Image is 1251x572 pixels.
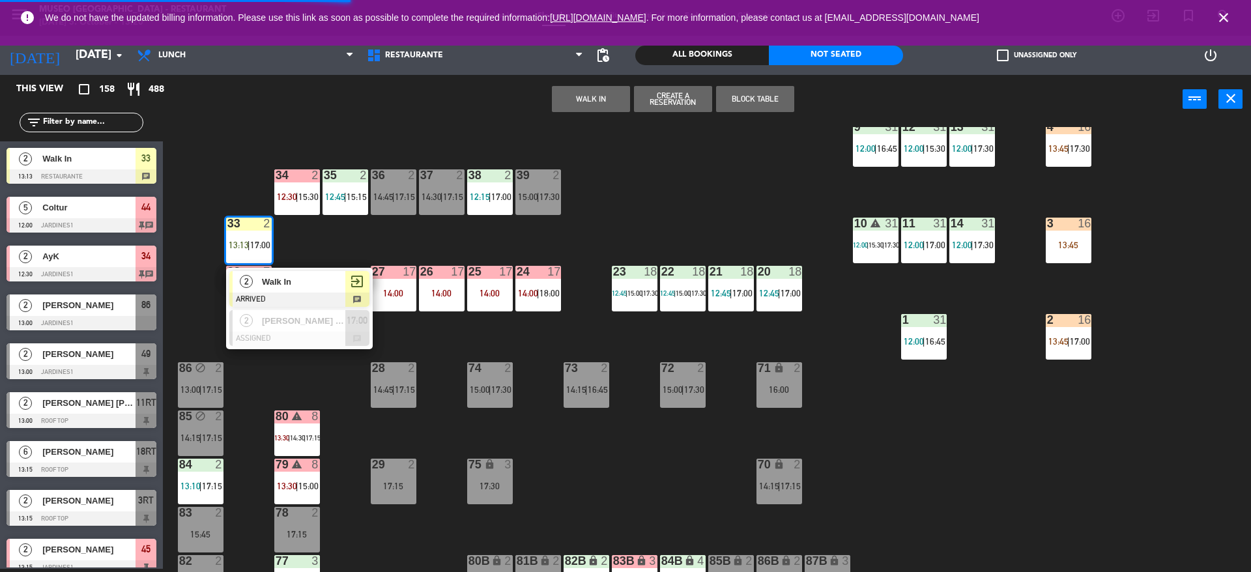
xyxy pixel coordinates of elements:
[451,266,464,278] div: 17
[601,555,609,567] div: 2
[923,143,925,154] span: |
[306,434,321,442] span: 17:15
[199,384,202,395] span: |
[277,481,297,491] span: 13:30
[215,459,223,470] div: 2
[195,410,206,422] i: block
[537,288,539,298] span: |
[697,555,705,567] div: 4
[923,336,925,347] span: |
[456,169,464,181] div: 2
[882,241,884,249] span: |
[759,481,779,491] span: 14:15
[952,143,972,154] span: 12:00
[732,288,753,298] span: 17:00
[99,82,115,97] span: 158
[676,289,691,297] span: 15:00
[344,192,347,202] span: |
[537,192,539,202] span: |
[420,266,421,278] div: 26
[141,541,151,557] span: 45
[1223,91,1239,106] i: close
[769,46,902,65] div: Not seated
[1078,218,1091,229] div: 16
[240,275,253,288] span: 2
[933,314,946,326] div: 31
[277,192,297,202] span: 12:30
[1203,48,1218,63] i: power_settings_new
[311,555,319,567] div: 3
[612,289,627,297] span: 12:45
[759,288,779,298] span: 12:45
[697,362,705,374] div: 2
[227,266,228,278] div: 32
[869,241,884,249] span: 15:30
[141,150,151,166] span: 33
[504,555,512,567] div: 2
[372,266,373,278] div: 27
[663,384,683,395] span: 15:00
[19,152,32,165] span: 2
[973,143,994,154] span: 17:30
[215,555,223,567] div: 2
[385,51,443,60] span: Restaurante
[885,218,898,229] div: 31
[291,410,302,422] i: warning
[19,446,32,459] span: 6
[981,218,994,229] div: 31
[854,121,855,133] div: 9
[952,240,972,250] span: 12:00
[613,266,614,278] div: 23
[298,481,319,491] span: 15:00
[854,218,855,229] div: 10
[360,169,367,181] div: 2
[42,298,136,312] span: [PERSON_NAME]
[773,459,784,470] i: lock
[180,433,201,443] span: 14:15
[646,12,979,23] a: . For more information, please contact us at [EMAIL_ADDRESS][DOMAIN_NAME]
[553,169,560,181] div: 2
[794,362,801,374] div: 2
[392,384,395,395] span: |
[42,115,143,130] input: Filter by name...
[794,459,801,470] div: 2
[372,362,373,374] div: 28
[42,201,136,214] span: Coltur
[491,555,502,566] i: lock
[419,289,465,298] div: 14:00
[372,169,373,181] div: 36
[588,555,599,566] i: lock
[997,50,1009,61] span: check_box_outline_blank
[634,86,712,112] button: Create a Reservation
[141,248,151,264] span: 34
[42,543,136,556] span: [PERSON_NAME]
[489,384,491,395] span: |
[19,397,32,410] span: 2
[499,266,512,278] div: 17
[262,314,345,328] span: [PERSON_NAME] [PERSON_NAME]
[491,192,511,202] span: 17:00
[1067,143,1070,154] span: |
[311,410,319,422] div: 8
[408,459,416,470] div: 2
[856,143,876,154] span: 12:00
[149,82,164,97] span: 488
[42,347,136,361] span: [PERSON_NAME]
[19,494,32,508] span: 2
[788,266,801,278] div: 18
[274,530,320,539] div: 17:15
[199,433,202,443] span: |
[885,121,898,133] div: 31
[661,555,662,567] div: 84B
[202,384,222,395] span: 17:15
[45,12,979,23] span: We do not have the updated billing information. Please use this link as soon as possible to compl...
[262,275,345,289] span: Walk In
